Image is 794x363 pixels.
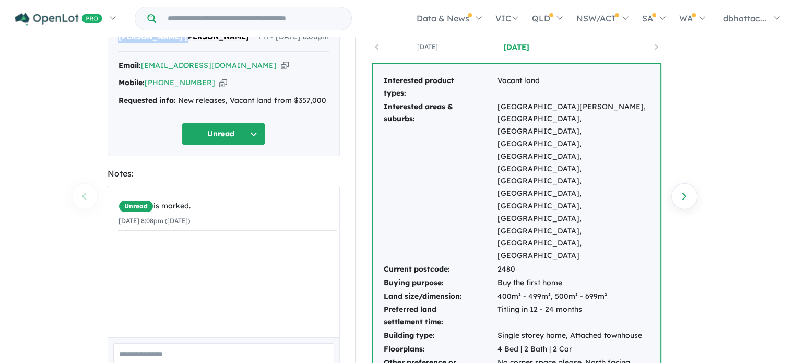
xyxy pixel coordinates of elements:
a: [EMAIL_ADDRESS][DOMAIN_NAME] [141,61,277,70]
td: Buy the first home [497,276,650,290]
td: Current postcode: [383,263,497,276]
button: Unread [182,123,265,145]
td: [GEOGRAPHIC_DATA][PERSON_NAME], [GEOGRAPHIC_DATA], [GEOGRAPHIC_DATA], [GEOGRAPHIC_DATA], [GEOGRAP... [497,100,650,263]
strong: Requested info: [118,96,176,105]
small: [DATE] 8:08pm ([DATE]) [118,217,190,225]
td: Buying purpose: [383,276,497,290]
a: [DATE] [472,42,561,52]
td: Interested areas & suburbs: [383,100,497,263]
button: Copy [281,60,289,71]
button: Copy [219,77,227,88]
td: Titling in 12 - 24 months [497,303,650,329]
input: Try estate name, suburb, builder or developer [158,7,349,30]
span: dbhattac... [723,13,766,24]
td: Single storey home, Attached townhouse [497,329,650,343]
div: Notes: [108,167,340,181]
td: Preferred land settlement time: [383,303,497,329]
td: 400m² - 499m², 500m² - 699m² [497,290,650,303]
div: is marked. [118,200,337,213]
td: Interested product types: [383,74,497,100]
td: Building type: [383,329,497,343]
a: [PHONE_NUMBER] [145,78,215,87]
td: 4 Bed | 2 Bath | 2 Car [497,343,650,356]
strong: Email: [118,61,141,70]
td: Vacant land [497,74,650,100]
strong: Mobile: [118,78,145,87]
span: Unread [118,200,153,213]
div: New releases, Vacant land from $357,000 [118,95,329,107]
td: Floorplans: [383,343,497,356]
img: Openlot PRO Logo White [15,13,102,26]
td: Land size/dimension: [383,290,497,303]
a: [DATE] [383,42,472,52]
td: 2480 [497,263,650,276]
